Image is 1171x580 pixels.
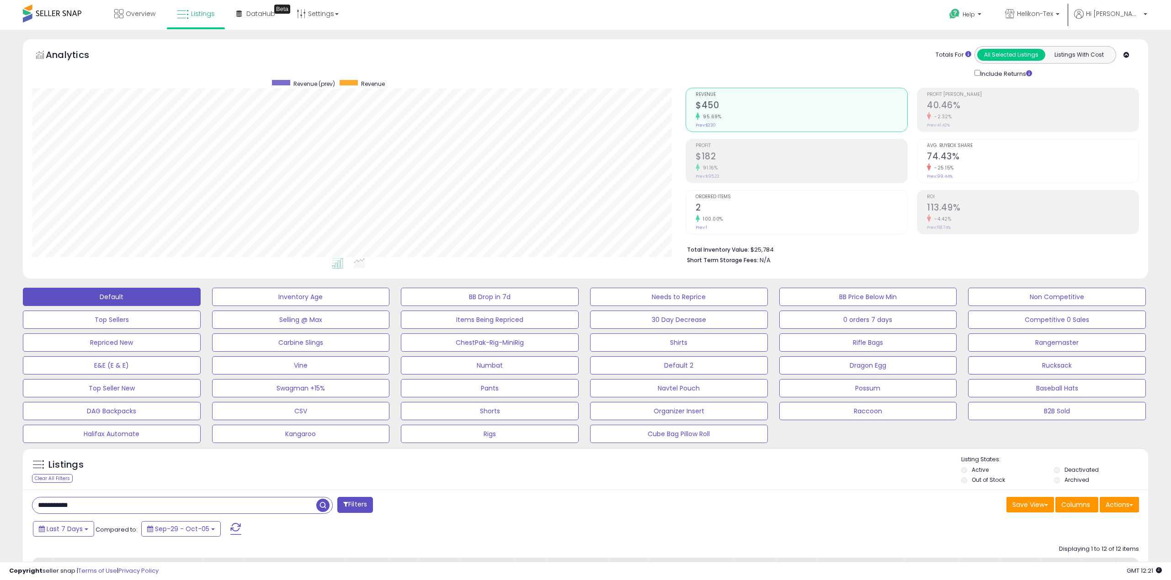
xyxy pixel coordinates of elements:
a: Help [942,1,990,30]
span: Avg. Buybox Share [927,143,1139,148]
button: Top Seller New [23,379,201,397]
button: Filters [337,497,373,513]
button: Vine [212,356,390,374]
small: Prev: 99.44% [927,174,953,179]
button: Save View [1006,497,1054,512]
span: Compared to: [96,525,138,534]
h2: 40.46% [927,100,1139,112]
button: Swagman +15% [212,379,390,397]
button: Rigs [401,425,579,443]
button: ChestPak-Rig-MiniRig [401,333,579,352]
button: Listings With Cost [1045,49,1113,61]
small: Prev: $230 [696,122,716,128]
button: Last 7 Days [33,521,94,537]
label: Active [972,466,989,474]
a: Hi [PERSON_NAME] [1074,9,1147,30]
small: -25.15% [931,164,954,171]
span: Overview [126,9,155,18]
span: DataHub [246,9,275,18]
small: 91.16% [700,164,718,171]
span: N/A [760,256,771,264]
button: Default [23,288,201,306]
button: E&E (E & E) [23,356,201,374]
span: Revenue [361,80,385,88]
span: Profit [696,143,907,148]
a: Privacy Policy [118,566,159,575]
button: Pants [401,379,579,397]
button: Shorts [401,402,579,420]
button: Navtel Pouch [590,379,768,397]
button: Cube Bag Pillow Roll [590,425,768,443]
strong: Copyright [9,566,43,575]
button: Halifax Automate [23,425,201,443]
span: Sep-29 - Oct-05 [155,524,209,533]
small: -2.32% [931,113,952,120]
h5: Listings [48,459,84,471]
h2: 2 [696,202,907,215]
span: Listings [191,9,215,18]
button: Shirts [590,333,768,352]
label: Out of Stock [972,476,1005,484]
a: Terms of Use [78,566,117,575]
span: ROI [927,195,1139,200]
h2: 74.43% [927,151,1139,163]
button: Items Being Repriced [401,311,579,329]
label: Archived [1065,476,1089,484]
button: Non Competitive [968,288,1146,306]
div: Tooltip anchor [274,5,290,14]
h2: $450 [696,100,907,112]
button: Top Sellers [23,311,201,329]
button: BB Price Below Min [779,288,957,306]
div: Clear All Filters [32,474,73,483]
li: $25,784 [687,243,1132,254]
button: Actions [1100,497,1139,512]
button: Baseball Hats [968,379,1146,397]
button: Rifle Bags [779,333,957,352]
button: 30 Day Decrease [590,311,768,329]
button: Raccoon [779,402,957,420]
span: Profit [PERSON_NAME] [927,92,1139,97]
button: DAG Backpacks [23,402,201,420]
div: seller snap | | [9,567,159,575]
small: 100.00% [700,216,723,222]
span: Helikon-Tex [1017,9,1053,18]
small: Prev: 118.74% [927,225,951,230]
button: B2B Sold [968,402,1146,420]
b: Total Inventory Value: [687,246,749,253]
span: 2025-10-14 12:21 GMT [1127,566,1162,575]
button: Rangemaster [968,333,1146,352]
div: Totals For [936,51,971,59]
button: 0 orders 7 days [779,311,957,329]
button: Organizer Insert [590,402,768,420]
label: Deactivated [1065,466,1099,474]
h5: Analytics [46,48,107,63]
span: Revenue [696,92,907,97]
b: Short Term Storage Fees: [687,256,758,264]
p: Listing States: [961,455,1149,464]
button: Rucksack [968,356,1146,374]
small: -4.42% [931,216,951,222]
button: CSV [212,402,390,420]
button: Default 2 [590,356,768,374]
button: Numbat [401,356,579,374]
small: Prev: $95.22 [696,174,719,179]
h2: 113.49% [927,202,1139,215]
button: Kangaroo [212,425,390,443]
span: Last 7 Days [47,524,83,533]
button: Sep-29 - Oct-05 [141,521,221,537]
button: Columns [1055,497,1098,512]
small: Prev: 1 [696,225,707,230]
button: Possum [779,379,957,397]
span: Hi [PERSON_NAME] [1086,9,1141,18]
button: Needs to Reprice [590,288,768,306]
small: 95.69% [700,113,721,120]
button: Dragon Egg [779,356,957,374]
span: Revenue (prev) [293,80,335,88]
div: Displaying 1 to 12 of 12 items [1059,545,1139,554]
i: Get Help [949,8,960,20]
button: Repriced New [23,333,201,352]
button: Carbine Slings [212,333,390,352]
button: Competitive 0 Sales [968,311,1146,329]
span: Ordered Items [696,195,907,200]
span: Help [963,11,975,18]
